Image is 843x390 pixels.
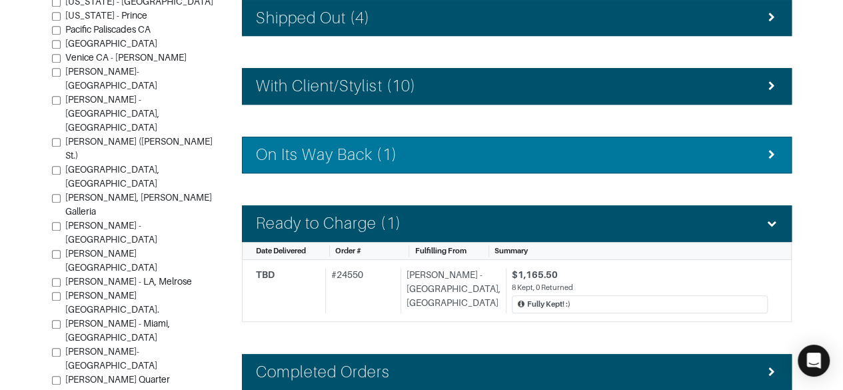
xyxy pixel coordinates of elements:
span: [PERSON_NAME] - Miami, [GEOGRAPHIC_DATA] [65,318,170,343]
span: [PERSON_NAME], [PERSON_NAME] Galleria [65,192,212,217]
h4: Completed Orders [256,363,391,382]
div: $1,165.50 [512,268,768,282]
h4: With Client/Stylist (10) [256,77,416,96]
div: # 24550 [325,268,395,314]
span: [PERSON_NAME][GEOGRAPHIC_DATA] [65,248,157,273]
input: [PERSON_NAME] Quarter [52,376,61,385]
input: [PERSON_NAME] - LA, Melrose [52,278,61,287]
span: [PERSON_NAME] Quarter [65,374,170,385]
input: [PERSON_NAME]-[GEOGRAPHIC_DATA] [52,68,61,77]
span: Pacific Paliscades CA [65,24,151,35]
h4: Ready to Charge (1) [256,214,401,233]
span: Venice CA - [PERSON_NAME] [65,52,187,63]
span: Fulfilling From [415,247,466,255]
input: [PERSON_NAME] ([PERSON_NAME] St.) [52,138,61,147]
input: Venice CA - [PERSON_NAME] [52,54,61,63]
input: [PERSON_NAME][GEOGRAPHIC_DATA] [52,250,61,259]
span: [PERSON_NAME] - [GEOGRAPHIC_DATA], [GEOGRAPHIC_DATA] [65,94,159,133]
div: Open Intercom Messenger [798,345,830,377]
span: [GEOGRAPHIC_DATA], [GEOGRAPHIC_DATA] [65,164,159,189]
span: Summary [494,247,528,255]
input: [GEOGRAPHIC_DATA] [52,40,61,49]
input: [PERSON_NAME]- [GEOGRAPHIC_DATA] [52,348,61,357]
h4: Shipped Out (4) [256,9,371,28]
input: [PERSON_NAME][GEOGRAPHIC_DATA]. [52,292,61,301]
span: [PERSON_NAME][GEOGRAPHIC_DATA]. [65,290,159,315]
span: [GEOGRAPHIC_DATA] [65,38,157,49]
div: 8 Kept, 0 Returned [512,282,768,293]
input: [PERSON_NAME] - [GEOGRAPHIC_DATA] [52,222,61,231]
div: [PERSON_NAME] - [GEOGRAPHIC_DATA], [GEOGRAPHIC_DATA] [401,268,500,314]
h4: On Its Way Back (1) [256,145,397,165]
span: [PERSON_NAME] - LA, Melrose [65,276,192,287]
span: [PERSON_NAME] ([PERSON_NAME] St.) [65,136,213,161]
span: [US_STATE] - Prince [65,10,147,21]
span: [PERSON_NAME]-[GEOGRAPHIC_DATA] [65,66,157,91]
span: Order # [335,247,361,255]
input: [US_STATE] - Prince [52,12,61,21]
div: Fully Kept! :) [527,299,570,310]
input: [PERSON_NAME] - [GEOGRAPHIC_DATA], [GEOGRAPHIC_DATA] [52,96,61,105]
span: [PERSON_NAME]- [GEOGRAPHIC_DATA] [65,346,157,371]
input: [PERSON_NAME] - Miami, [GEOGRAPHIC_DATA] [52,320,61,329]
input: [PERSON_NAME], [PERSON_NAME] Galleria [52,194,61,203]
span: Date Delivered [256,247,306,255]
span: TBD [256,269,275,280]
span: [PERSON_NAME] - [GEOGRAPHIC_DATA] [65,220,157,245]
input: Pacific Paliscades CA [52,26,61,35]
input: [GEOGRAPHIC_DATA], [GEOGRAPHIC_DATA] [52,166,61,175]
